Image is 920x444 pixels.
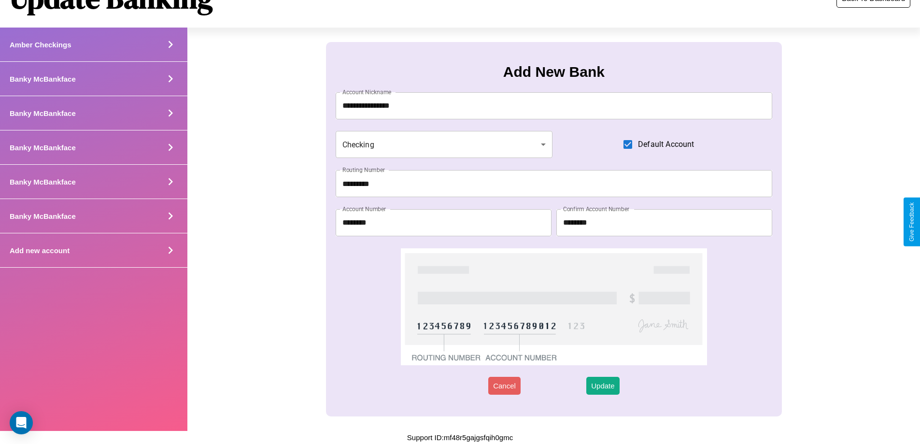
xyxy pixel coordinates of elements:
[401,248,707,365] img: check
[10,246,70,255] h4: Add new account
[342,166,385,174] label: Routing Number
[407,431,513,444] p: Support ID: mf48r5gajgsfqih0gmc
[10,41,71,49] h4: Amber Checkings
[488,377,521,395] button: Cancel
[10,212,76,220] h4: Banky McBankface
[638,139,694,150] span: Default Account
[908,202,915,242] div: Give Feedback
[10,109,76,117] h4: Banky McBankface
[10,411,33,434] div: Open Intercom Messenger
[10,178,76,186] h4: Banky McBankface
[563,205,629,213] label: Confirm Account Number
[586,377,619,395] button: Update
[336,131,553,158] div: Checking
[342,205,386,213] label: Account Number
[503,64,605,80] h3: Add New Bank
[342,88,392,96] label: Account Nickname
[10,143,76,152] h4: Banky McBankface
[10,75,76,83] h4: Banky McBankface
